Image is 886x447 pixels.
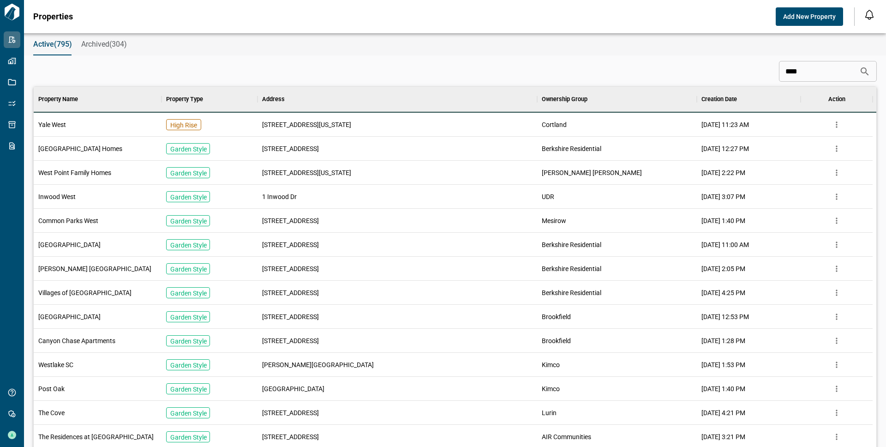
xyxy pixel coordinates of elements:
[701,216,745,225] span: [DATE] 1:40 PM
[830,406,844,420] button: more
[262,264,319,273] span: [STREET_ADDRESS]
[542,86,587,112] div: Ownership Group
[830,310,844,324] button: more
[701,360,745,369] span: [DATE] 1:53 PM
[38,264,151,273] span: [PERSON_NAME] [GEOGRAPHIC_DATA]
[38,240,101,249] span: [GEOGRAPHIC_DATA]
[542,240,601,249] span: Berkshire Residential
[801,86,873,112] div: Action
[262,288,319,297] span: [STREET_ADDRESS]
[170,217,207,226] p: Garden Style
[262,408,319,417] span: [STREET_ADDRESS]
[542,432,591,441] span: AIR Communities
[38,216,98,225] span: Common Parks West
[162,86,257,112] div: Property Type
[542,288,601,297] span: Berkshire Residential
[783,12,836,21] span: Add New Property
[830,358,844,372] button: more
[542,264,601,273] span: Berkshire Residential
[262,336,319,345] span: [STREET_ADDRESS]
[701,86,737,112] div: Creation Date
[262,384,324,393] span: [GEOGRAPHIC_DATA]
[697,86,801,112] div: Creation Date
[830,238,844,252] button: more
[262,216,319,225] span: [STREET_ADDRESS]
[38,192,76,201] span: Inwood West
[262,86,285,112] div: Address
[701,336,745,345] span: [DATE] 1:28 PM
[830,142,844,156] button: more
[38,288,132,297] span: Villages of [GEOGRAPHIC_DATA]
[830,166,844,180] button: more
[830,286,844,300] button: more
[38,360,73,369] span: Westlake SC
[542,408,557,417] span: Lurin
[542,360,560,369] span: Kimco
[542,144,601,153] span: Berkshire Residential
[33,40,72,49] span: Active(795)
[830,118,844,132] button: more
[38,336,115,345] span: Canyon Chase Apartments
[262,360,374,369] span: [PERSON_NAME][GEOGRAPHIC_DATA]
[170,289,207,298] p: Garden Style
[38,86,78,112] div: Property Name
[776,7,843,26] button: Add New Property
[38,432,154,441] span: The Residences at [GEOGRAPHIC_DATA]
[701,408,745,417] span: [DATE] 4:21 PM
[38,312,101,321] span: [GEOGRAPHIC_DATA]
[828,86,845,112] div: Action
[24,33,886,55] div: base tabs
[33,12,73,21] span: Properties
[830,334,844,348] button: more
[542,192,554,201] span: UDR
[38,408,65,417] span: The Cove
[701,312,749,321] span: [DATE] 12:53 PM
[34,86,162,112] div: Property Name
[830,190,844,204] button: more
[542,384,560,393] span: Kimco
[830,262,844,276] button: more
[262,240,319,249] span: [STREET_ADDRESS]
[170,337,207,346] p: Garden Style
[38,144,122,153] span: [GEOGRAPHIC_DATA] Homes
[701,192,745,201] span: [DATE] 3:07 PM
[537,86,697,112] div: Ownership Group
[170,121,197,130] p: High Rise
[542,216,566,225] span: Mesirow
[170,193,207,202] p: Garden Style
[170,241,207,250] p: Garden Style
[862,7,877,22] button: Open notification feed
[701,384,745,393] span: [DATE] 1:40 PM
[170,313,207,322] p: Garden Style
[701,240,749,249] span: [DATE] 11:00 AM
[701,264,745,273] span: [DATE] 2:05 PM
[166,86,203,112] div: Property Type
[262,144,319,153] span: [STREET_ADDRESS]
[170,433,207,442] p: Garden Style
[262,168,351,177] span: [STREET_ADDRESS][US_STATE]
[38,168,111,177] span: West Point Family Homes
[542,336,571,345] span: Brookfield
[262,312,319,321] span: [STREET_ADDRESS]
[170,385,207,394] p: Garden Style
[262,120,351,129] span: [STREET_ADDRESS][US_STATE]
[262,192,297,201] span: 1 Inwood Dr
[170,361,207,370] p: Garden Style
[262,432,319,441] span: [STREET_ADDRESS]
[170,169,207,178] p: Garden Style
[830,214,844,228] button: more
[38,120,66,129] span: Yale West
[830,382,844,396] button: more
[701,288,745,297] span: [DATE] 4:25 PM
[701,144,749,153] span: [DATE] 12:27 PM
[542,120,567,129] span: Cortland
[701,120,749,129] span: [DATE] 11:23 AM
[81,40,127,49] span: Archived(304)
[830,430,844,444] button: more
[38,384,65,393] span: Post Oak
[701,168,745,177] span: [DATE] 2:22 PM
[170,145,207,154] p: Garden Style
[542,312,571,321] span: Brookfield
[170,409,207,418] p: Garden Style
[170,265,207,274] p: Garden Style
